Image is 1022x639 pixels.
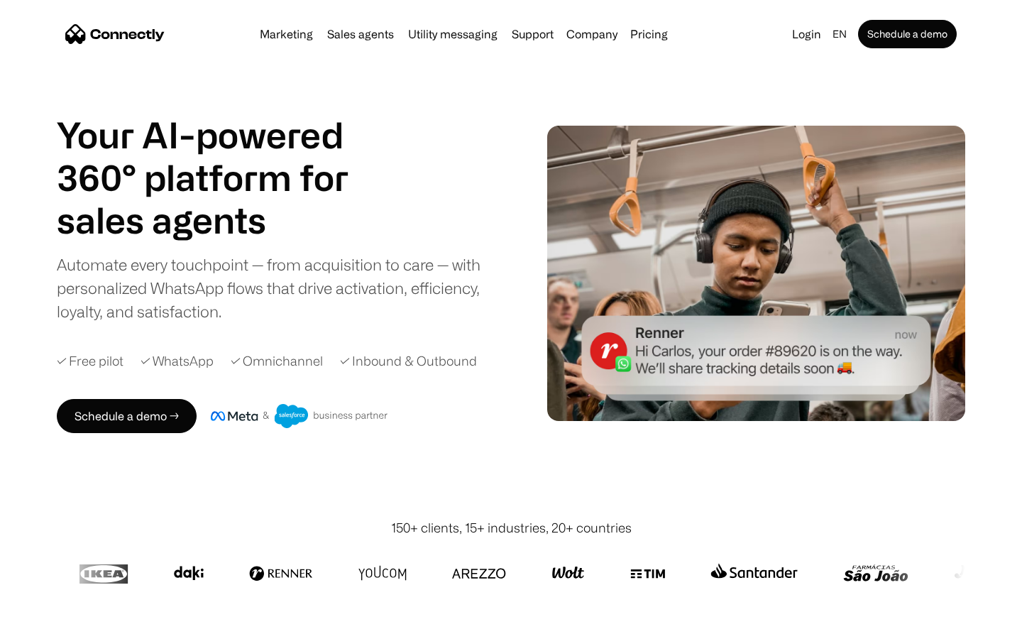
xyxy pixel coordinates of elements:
[625,28,674,40] a: Pricing
[231,351,323,371] div: ✓ Omnichannel
[566,24,617,44] div: Company
[858,20,957,48] a: Schedule a demo
[28,614,85,634] ul: Language list
[141,351,214,371] div: ✓ WhatsApp
[786,24,827,44] a: Login
[402,28,503,40] a: Utility messaging
[254,28,319,40] a: Marketing
[57,399,197,433] a: Schedule a demo →
[322,28,400,40] a: Sales agents
[57,199,383,241] h1: sales agents
[211,404,388,428] img: Meta and Salesforce business partner badge.
[833,24,847,44] div: en
[57,351,123,371] div: ✓ Free pilot
[506,28,559,40] a: Support
[340,351,477,371] div: ✓ Inbound & Outbound
[57,253,504,323] div: Automate every touchpoint — from acquisition to care — with personalized WhatsApp flows that driv...
[57,114,383,199] h1: Your AI-powered 360° platform for
[391,518,632,537] div: 150+ clients, 15+ industries, 20+ countries
[14,613,85,634] aside: Language selected: English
